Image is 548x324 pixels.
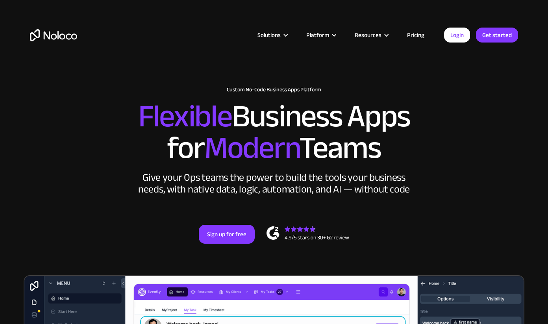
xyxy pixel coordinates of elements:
div: Solutions [248,30,296,40]
a: Get started [476,28,518,43]
div: Solutions [257,30,281,40]
span: Flexible [138,87,232,146]
span: Modern [204,118,299,177]
h2: Business Apps for Teams [30,101,518,164]
h1: Custom No-Code Business Apps Platform [30,87,518,93]
div: Resources [345,30,397,40]
div: Platform [296,30,345,40]
a: Login [444,28,470,43]
a: Sign up for free [199,225,255,244]
div: Give your Ops teams the power to build the tools your business needs, with native data, logic, au... [136,172,412,195]
a: home [30,29,77,41]
div: Platform [306,30,329,40]
a: Pricing [397,30,434,40]
div: Resources [355,30,381,40]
